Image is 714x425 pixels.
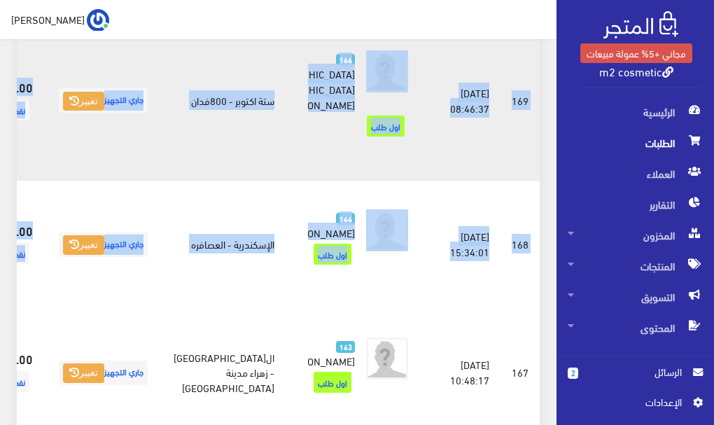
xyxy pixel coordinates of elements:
[500,181,540,309] td: 168
[568,220,703,251] span: المخزون
[568,251,703,281] span: المنتجات
[63,92,104,111] button: تغيير
[314,244,351,265] span: اول طلب
[568,368,578,379] span: 2
[556,189,714,220] a: التقارير
[280,223,355,242] span: [PERSON_NAME]
[556,220,714,251] a: المخزون
[500,21,540,180] td: 169
[599,61,673,81] a: m2 cosmetic
[568,189,703,220] span: التقارير
[556,97,714,127] a: الرئيسية
[336,213,355,225] span: 164
[568,158,703,189] span: العملاء
[162,181,286,309] td: الإسكندرية - العصافره
[87,9,109,32] img: ...
[308,50,355,112] a: 166 [DEMOGRAPHIC_DATA] [DEMOGRAPHIC_DATA][PERSON_NAME]
[336,341,355,353] span: 163
[280,351,355,370] span: [PERSON_NAME]
[162,21,286,180] td: ستة اكتوبر - 800فدان
[568,97,703,127] span: الرئيسية
[366,337,408,379] img: avatar.png
[568,364,703,394] a: 2 الرسائل
[568,312,703,343] span: المحتوى
[568,394,703,417] a: اﻹعدادات
[59,232,148,257] span: جاري التجهيز
[603,11,678,39] img: .
[11,8,109,31] a: ... [PERSON_NAME]
[580,43,692,63] a: مجاني +5% عمولة مبيعات
[63,235,104,255] button: تغيير
[556,127,714,158] a: الطلبات
[579,394,681,410] span: اﻹعدادات
[430,181,500,309] td: [DATE] 15:34:01
[556,251,714,281] a: المنتجات
[63,363,104,383] button: تغيير
[556,158,714,189] a: العملاء
[308,209,355,240] a: 164 [PERSON_NAME]
[366,209,408,251] img: avatar.png
[430,21,500,180] td: [DATE] 08:46:37
[11,11,85,28] span: [PERSON_NAME]
[336,54,355,66] span: 166
[589,364,682,379] span: الرسائل
[568,281,703,312] span: التسويق
[568,127,703,158] span: الطلبات
[59,361,148,385] span: جاري التجهيز
[366,50,408,92] img: avatar.png
[556,312,714,343] a: المحتوى
[308,337,355,368] a: 163 [PERSON_NAME]
[314,372,351,393] span: اول طلب
[367,116,405,137] span: اول طلب
[59,88,148,113] span: جاري التجهيز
